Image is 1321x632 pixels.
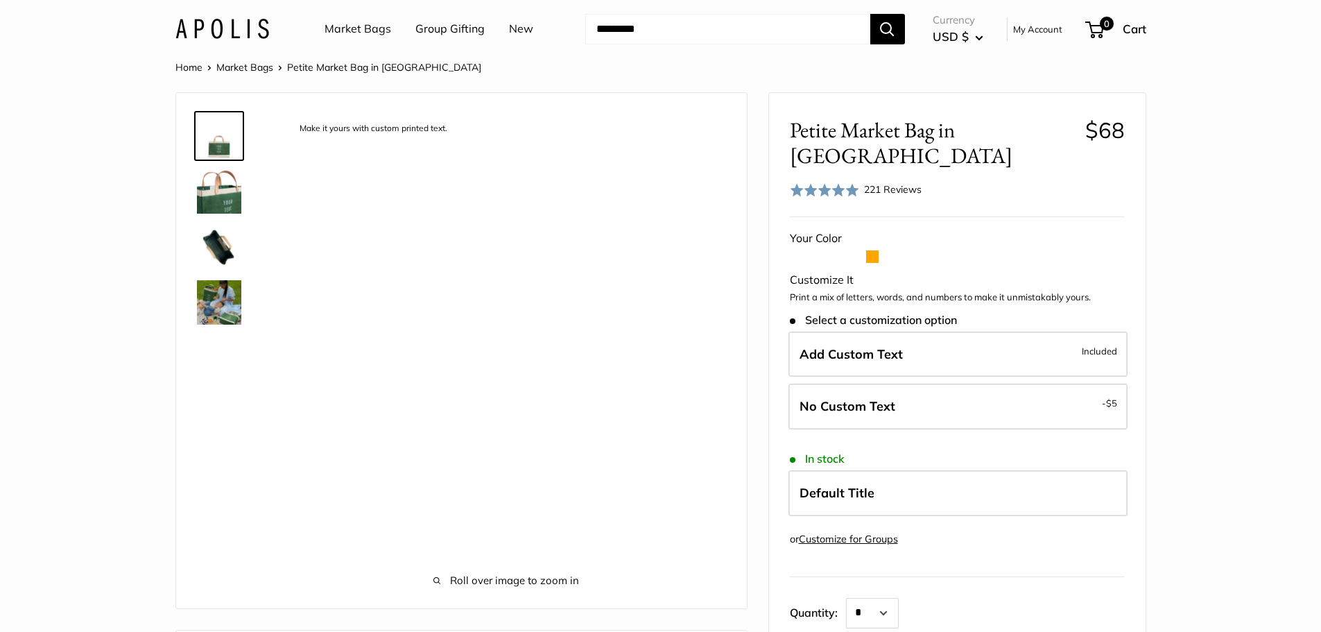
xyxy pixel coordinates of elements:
[870,14,905,44] button: Search
[1085,117,1125,144] span: $68
[1099,17,1113,31] span: 0
[790,594,846,629] label: Quantity:
[788,332,1128,377] label: Add Custom Text
[585,14,870,44] input: Search...
[175,19,269,39] img: Apolis
[790,314,957,327] span: Select a customization option
[194,333,244,383] a: Petite Market Bag in Field Green
[800,485,874,501] span: Default Title
[415,19,485,40] a: Group Gifting
[933,29,969,44] span: USD $
[293,119,454,138] div: Make it yours with custom printed text.
[175,61,202,74] a: Home
[194,277,244,327] a: Petite Market Bag in Field Green
[197,225,241,269] img: description_Spacious inner area with room for everything. Plus water-resistant lining.
[788,470,1128,516] label: Default Title
[197,114,241,158] img: description_Make it yours with custom printed text.
[194,499,244,549] a: Petite Market Bag in Field Green
[325,19,391,40] a: Market Bags
[790,270,1125,291] div: Customize It
[933,26,983,48] button: USD $
[790,291,1125,305] p: Print a mix of letters, words, and numbers to make it unmistakably yours.
[287,61,481,74] span: Petite Market Bag in [GEOGRAPHIC_DATA]
[175,58,481,76] nav: Breadcrumb
[790,228,1125,249] div: Your Color
[1082,343,1117,359] span: Included
[800,398,895,414] span: No Custom Text
[933,10,983,30] span: Currency
[197,280,241,325] img: Petite Market Bag in Field Green
[790,530,898,549] div: or
[1123,22,1146,36] span: Cart
[800,346,903,362] span: Add Custom Text
[194,222,244,272] a: description_Spacious inner area with room for everything. Plus water-resistant lining.
[509,19,533,40] a: New
[194,388,244,438] a: description_Custom printed text with eco-friendly ink.
[194,111,244,161] a: description_Make it yours with custom printed text.
[790,117,1075,169] span: Petite Market Bag in [GEOGRAPHIC_DATA]
[1013,21,1062,37] a: My Account
[194,444,244,494] a: Petite Market Bag in Field Green
[1102,395,1117,411] span: -
[197,169,241,214] img: description_Take it anywhere with easy-grip handles.
[287,571,726,590] span: Roll over image to zoom in
[194,166,244,216] a: description_Take it anywhere with easy-grip handles.
[1087,18,1146,40] a: 0 Cart
[788,384,1128,429] label: Leave Blank
[799,533,898,545] a: Customize for Groups
[790,452,845,466] span: In stock
[1106,398,1117,409] span: $5
[216,61,273,74] a: Market Bags
[864,183,922,196] span: 221 Reviews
